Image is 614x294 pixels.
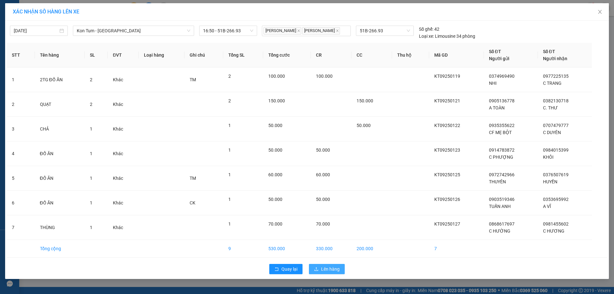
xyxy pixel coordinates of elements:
[489,98,515,103] span: 0905136778
[351,43,392,68] th: CC
[314,267,319,272] span: upload
[35,215,85,240] td: THÙNG
[263,240,311,258] td: 530.000
[228,74,231,79] span: 2
[419,33,434,40] span: Loại xe:
[489,81,497,86] span: NHI
[321,266,340,273] span: Lên hàng
[489,228,510,234] span: C HƯỜNG
[543,155,554,160] span: KHÔI
[543,147,569,153] span: 0984015399
[351,240,392,258] td: 200.000
[90,102,92,107] span: 2
[108,43,139,68] th: ĐVT
[316,221,330,226] span: 70.000
[108,68,139,92] td: Khác
[419,26,439,33] div: 42
[489,49,501,54] span: Số ĐT
[7,68,35,92] td: 1
[543,105,558,110] span: C. THƯ
[7,141,35,166] td: 4
[336,29,339,32] span: close
[543,123,569,128] span: 0707479777
[108,117,139,141] td: Khác
[543,172,569,177] span: 0376507619
[35,43,85,68] th: Tên hàng
[311,43,351,68] th: CR
[185,43,223,68] th: Ghi chú
[268,197,282,202] span: 50.000
[309,264,345,274] button: uploadLên hàng
[543,204,551,209] span: A VĨ
[264,27,301,35] span: [PERSON_NAME]
[90,225,92,230] span: 1
[90,200,92,205] span: 1
[108,92,139,117] td: Khác
[268,221,282,226] span: 70.000
[489,172,515,177] span: 0972742966
[489,74,515,79] span: 0374969490
[489,197,515,202] span: 0903519346
[228,197,231,202] span: 1
[35,117,85,141] td: CHẢ
[187,29,191,33] span: down
[543,81,562,86] span: C TRANG
[223,240,263,258] td: 9
[489,221,515,226] span: 0868617697
[360,26,410,36] span: 51B-266.93
[268,74,285,79] span: 100.000
[35,240,85,258] td: Tổng cộng
[297,29,300,32] span: close
[108,191,139,215] td: Khác
[7,117,35,141] td: 3
[203,26,253,36] span: 16:50 - 51B-266.93
[591,3,609,21] button: Close
[35,92,85,117] td: QUẠT
[228,98,231,103] span: 2
[139,43,185,68] th: Loại hàng
[190,77,196,82] span: TM
[90,77,92,82] span: 2
[543,130,561,135] span: C DUYÊN
[543,179,557,184] span: HUYỀN
[281,266,297,273] span: Quay lại
[429,240,484,258] td: 7
[434,74,460,79] span: KT09250119
[302,27,340,35] span: [PERSON_NAME]
[543,98,569,103] span: 0382130718
[85,43,108,68] th: SL
[7,215,35,240] td: 7
[77,26,190,36] span: Kon Tum - Sài Gòn
[489,105,505,110] span: A TOÀN
[108,141,139,166] td: Khác
[7,43,35,68] th: STT
[274,267,279,272] span: rollback
[489,56,509,61] span: Người gửi
[228,123,231,128] span: 1
[35,141,85,166] td: ĐỒ ĂN
[489,155,513,160] span: C PHƯỢNG
[489,130,512,135] span: CF MẸ BỘT
[357,123,371,128] span: 50.000
[597,9,602,14] span: close
[223,43,263,68] th: Tổng SL
[90,151,92,156] span: 1
[108,166,139,191] td: Khác
[228,172,231,177] span: 1
[434,98,460,103] span: KT09250121
[543,221,569,226] span: 0981455602
[311,240,351,258] td: 330.000
[228,221,231,226] span: 1
[268,172,282,177] span: 60.000
[357,98,373,103] span: 150.000
[434,147,460,153] span: KT09250123
[35,191,85,215] td: ĐỒ ĂN
[419,33,475,40] div: Limousine 34 phòng
[434,123,460,128] span: KT09250122
[489,204,511,209] span: TUẤN ANH
[316,74,333,79] span: 100.000
[489,179,506,184] span: THUYÊN
[434,172,460,177] span: KT09250125
[35,166,85,191] td: ĐỒ ĂN
[190,200,195,205] span: CK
